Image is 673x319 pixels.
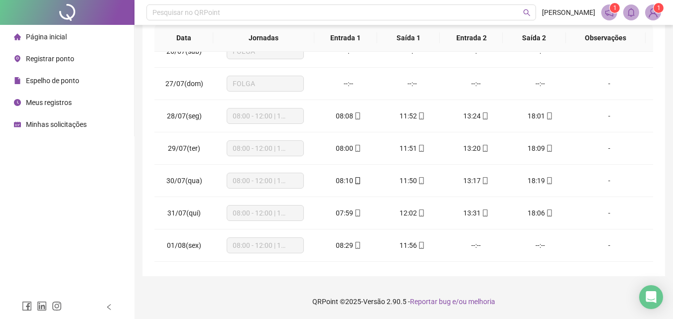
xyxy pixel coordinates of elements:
[26,77,79,85] span: Espelho de ponto
[165,80,203,88] span: 27/07(dom)
[523,9,531,16] span: search
[154,24,213,52] th: Data
[452,208,500,218] div: 13:31
[353,177,361,184] span: mobile
[389,175,436,186] div: 11:50
[417,210,425,216] span: mobile
[26,33,67,41] span: Página inicial
[213,24,314,52] th: Jornadas
[325,208,373,218] div: 07:59
[654,3,664,13] sup: Atualize o seu contato no menu Meus Dados
[37,301,47,311] span: linkedin
[516,240,564,251] div: --:--
[233,108,298,123] span: 08:00 - 12:00 | 13:30 - 18:00
[14,99,21,106] span: clock-circle
[580,175,639,186] div: -
[377,24,440,52] th: Saída 1
[452,78,500,89] div: --:--
[605,8,614,17] span: notification
[353,145,361,152] span: mobile
[389,110,436,121] div: 11:52
[389,240,436,251] div: 11:56
[325,143,373,154] div: 08:00
[14,33,21,40] span: home
[545,177,553,184] span: mobile
[167,112,202,120] span: 28/07(seg)
[26,120,87,128] span: Minhas solicitações
[325,240,373,251] div: 08:29
[389,208,436,218] div: 12:02
[545,112,553,119] span: mobile
[14,121,21,128] span: schedule
[233,141,298,156] span: 08:00 - 12:00 | 13:30 - 18:00
[233,76,298,91] span: FOLGA
[580,143,639,154] div: -
[452,143,500,154] div: 13:20
[417,112,425,119] span: mobile
[353,112,361,119] span: mobile
[363,298,385,306] span: Versão
[22,301,32,311] span: facebook
[325,175,373,186] div: 08:10
[516,110,564,121] div: 18:01
[410,298,495,306] span: Reportar bug e/ou melhoria
[135,284,673,319] footer: QRPoint © 2025 - 2.90.5 -
[167,241,201,249] span: 01/08(sex)
[627,8,636,17] span: bell
[14,55,21,62] span: environment
[389,78,436,89] div: --:--
[417,145,425,152] span: mobile
[613,4,617,11] span: 1
[233,206,298,220] span: 08:00 - 12:00 | 13:30 - 18:00
[545,145,553,152] span: mobile
[481,145,489,152] span: mobile
[325,78,373,89] div: --:--
[167,209,201,217] span: 31/07(qui)
[452,240,500,251] div: --:--
[481,112,489,119] span: mobile
[646,5,661,20] img: 81650
[417,177,425,184] span: mobile
[580,240,639,251] div: -
[353,210,361,216] span: mobile
[417,242,425,249] span: mobile
[106,304,113,311] span: left
[516,78,564,89] div: --:--
[452,175,500,186] div: 13:17
[574,32,638,43] span: Observações
[542,7,595,18] span: [PERSON_NAME]
[657,4,661,11] span: 1
[516,175,564,186] div: 18:19
[580,110,639,121] div: -
[166,177,202,185] span: 30/07(qua)
[389,143,436,154] div: 11:51
[52,301,62,311] span: instagram
[580,208,639,218] div: -
[452,110,500,121] div: 13:24
[481,177,489,184] span: mobile
[639,285,663,309] div: Open Intercom Messenger
[545,210,553,216] span: mobile
[610,3,620,13] sup: 1
[580,78,639,89] div: -
[516,208,564,218] div: 18:06
[440,24,503,52] th: Entrada 2
[233,173,298,188] span: 08:00 - 12:00 | 13:30 - 18:00
[26,55,74,63] span: Registrar ponto
[233,238,298,253] span: 08:00 - 12:00 | 13:30 - 18:00
[481,210,489,216] span: mobile
[566,24,646,52] th: Observações
[314,24,377,52] th: Entrada 1
[353,242,361,249] span: mobile
[14,77,21,84] span: file
[26,99,72,106] span: Meus registros
[168,144,200,152] span: 29/07(ter)
[503,24,565,52] th: Saída 2
[516,143,564,154] div: 18:09
[325,110,373,121] div: 08:08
